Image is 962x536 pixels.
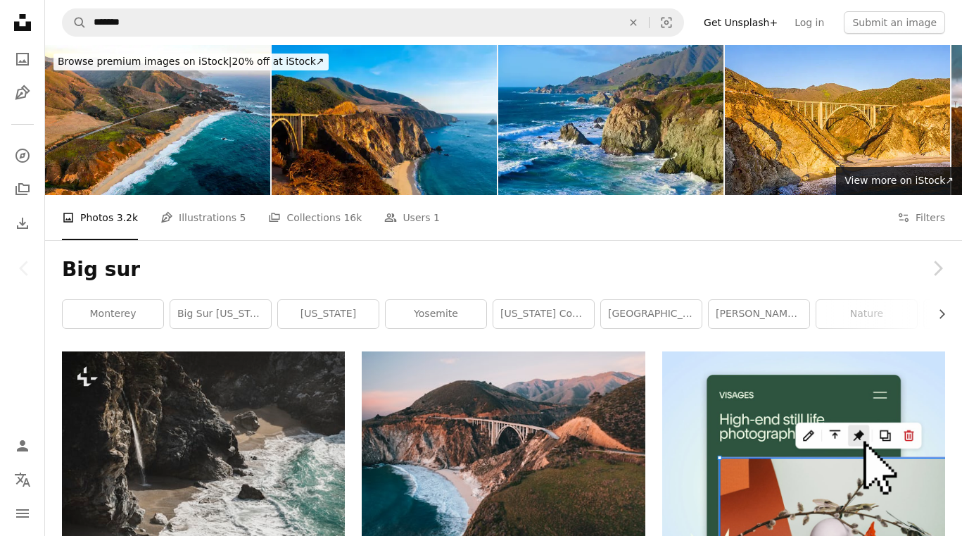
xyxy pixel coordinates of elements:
a: yosemite [386,300,486,328]
span: 1 [433,210,440,225]
a: big sur [US_STATE] [170,300,271,328]
a: Illustrations [8,79,37,107]
a: Get Unsplash+ [695,11,786,34]
a: Next [913,201,962,336]
button: Clear [618,9,649,36]
a: Users 1 [384,195,440,240]
a: View of Big Sur coast in California, USA [62,440,345,452]
div: 20% off at iStock ↗ [53,54,329,70]
a: Log in [786,11,833,34]
button: Menu [8,499,37,528]
button: Search Unsplash [63,9,87,36]
a: [US_STATE] coast [493,300,594,328]
a: [PERSON_NAME] bridge [709,300,809,328]
a: Collections [8,175,37,204]
h1: Big sur [62,257,945,282]
a: Photos [8,45,37,73]
button: Filters [897,195,945,240]
form: Find visuals sitewide [62,8,684,37]
span: Browse premium images on iStock | [58,56,232,67]
a: [US_STATE] [278,300,379,328]
span: 5 [240,210,246,225]
button: Visual search [650,9,683,36]
button: Submit an image [844,11,945,34]
a: monterey [63,300,163,328]
img: Big Sur, California [498,45,723,195]
a: View more on iStock↗ [836,167,962,195]
span: 16k [343,210,362,225]
a: nature [816,300,917,328]
a: [GEOGRAPHIC_DATA] [601,300,702,328]
a: Illustrations 5 [160,195,246,240]
a: Log in / Sign up [8,432,37,460]
span: View more on iStock ↗ [844,175,954,186]
img: Aerial Drone Image of sunset at Pacific Ocean at Big Sur [725,45,950,195]
button: Language [8,466,37,494]
a: Collections 16k [268,195,362,240]
a: Explore [8,142,37,170]
a: Browse premium images on iStock|20% off at iStock↗ [45,45,337,79]
img: Bixby Bridge and Pacific Coast Highway at sunset,California [272,45,497,195]
img: Pacific Ocean at Big Sur [45,45,270,195]
a: white bridge over the sea during daytime [362,440,645,452]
